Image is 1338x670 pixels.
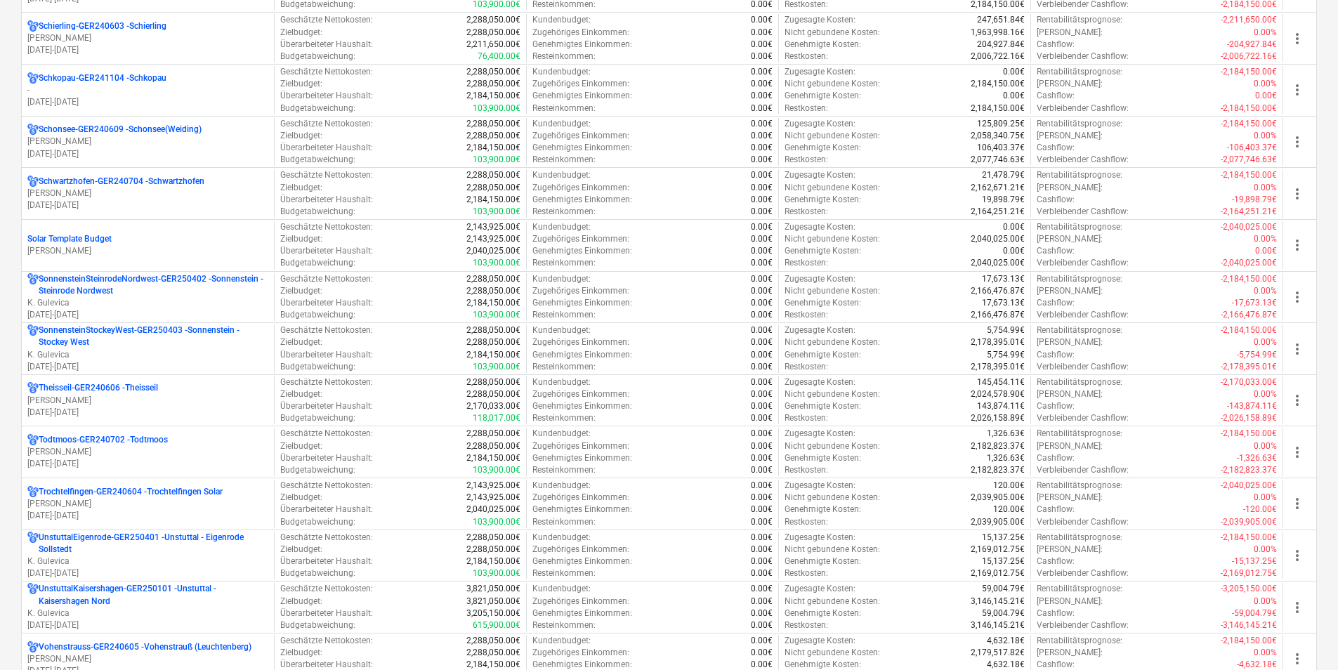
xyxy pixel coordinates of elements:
p: 2,077,746.63€ [971,154,1025,166]
span: more_vert [1289,185,1306,202]
p: Cashflow : [1037,39,1075,51]
p: -2,040,025.00€ [1221,221,1277,233]
div: Schierling-GER240603 -Schierling[PERSON_NAME][DATE]-[DATE] [27,20,268,56]
p: 2,040,025.00€ [971,233,1025,245]
p: -2,166,476.87€ [1221,309,1277,321]
p: 103,900.00€ [473,206,520,218]
div: Schwartzhofen-GER240704 -Schwartzhofen[PERSON_NAME][DATE]-[DATE] [27,176,268,211]
p: 2,288,050.00€ [466,336,520,348]
p: Genehmigtes Einkommen : [532,245,632,257]
p: Rentabilitätsprognose : [1037,324,1122,336]
p: [PERSON_NAME] : [1037,78,1103,90]
p: Kundenbudget : [532,169,591,181]
p: 0.00€ [751,118,773,130]
p: [PERSON_NAME] [27,188,268,199]
p: [DATE] - [DATE] [27,458,268,470]
p: 21,478.79€ [982,169,1025,181]
p: 2,178,395.01€ [971,336,1025,348]
p: Zugesagte Kosten : [785,14,855,26]
p: K. Gulevica [27,297,268,309]
p: 2,288,050.00€ [466,14,520,26]
p: [DATE] - [DATE] [27,96,268,108]
p: 0.00€ [751,90,773,102]
p: Verbleibender Cashflow : [1037,309,1129,321]
p: 247,651.84€ [977,14,1025,26]
p: 0.00€ [1255,90,1277,102]
p: Cashflow : [1037,142,1075,154]
p: Zugehöriges Einkommen : [532,285,629,297]
span: more_vert [1289,599,1306,616]
p: -2,164,251.21€ [1221,206,1277,218]
p: Überarbeiteter Haushalt : [280,349,373,361]
p: Zugesagte Kosten : [785,324,855,336]
p: Zugehöriges Einkommen : [532,78,629,90]
p: 2,166,476.87€ [971,285,1025,297]
p: Zielbudget : [280,336,322,348]
span: more_vert [1289,392,1306,409]
p: [PERSON_NAME] : [1037,285,1103,297]
p: 106,403.37€ [977,142,1025,154]
p: Resteinkommen : [532,154,596,166]
p: Überarbeiteter Haushalt : [280,90,373,102]
p: 0.00€ [751,221,773,233]
p: Cashflow : [1037,194,1075,206]
p: Geschätzte Nettokosten : [280,169,373,181]
p: 0.00€ [751,273,773,285]
p: Zugesagte Kosten : [785,118,855,130]
p: Restkosten : [785,309,828,321]
div: Für das Projekt sind mehrere Währungen aktiviert [27,72,39,84]
p: [DATE] - [DATE] [27,619,268,631]
span: more_vert [1289,30,1306,47]
p: [PERSON_NAME] : [1037,182,1103,194]
p: [DATE] - [DATE] [27,148,268,160]
div: Schonsee-GER240609 -Schonsee(Weiding)[PERSON_NAME][DATE]-[DATE] [27,124,268,159]
p: Zielbudget : [280,130,322,142]
p: Cashflow : [1037,349,1075,361]
p: 5,754.99€ [987,324,1025,336]
div: Für das Projekt sind mehrere Währungen aktiviert [27,641,39,653]
p: 0.00€ [751,51,773,63]
p: Cashflow : [1037,297,1075,309]
span: more_vert [1289,547,1306,564]
p: 2,288,050.00€ [466,130,520,142]
p: [PERSON_NAME] [27,498,268,510]
p: Solar Template Budget [27,233,112,245]
p: 2,143,925.00€ [466,233,520,245]
div: Für das Projekt sind mehrere Währungen aktiviert [27,176,39,188]
p: Überarbeiteter Haushalt : [280,194,373,206]
p: 103,900.00€ [473,309,520,321]
p: 0.00€ [751,182,773,194]
div: Solar Template Budget[PERSON_NAME] [27,233,268,257]
p: -2,040,025.00€ [1221,257,1277,269]
p: 2,164,251.21€ [971,206,1025,218]
p: Genehmigte Kosten : [785,90,861,102]
p: Zugehöriges Einkommen : [532,182,629,194]
p: - [27,84,268,96]
p: Cashflow : [1037,245,1075,257]
p: 2,288,050.00€ [466,324,520,336]
p: 0.00€ [751,257,773,269]
p: Genehmigte Kosten : [785,297,861,309]
p: Genehmigte Kosten : [785,245,861,257]
p: Rentabilitätsprognose : [1037,273,1122,285]
p: K. Gulevica [27,607,268,619]
p: 0.00€ [751,245,773,257]
p: Cashflow : [1037,90,1075,102]
p: 0.00€ [751,154,773,166]
p: 0.00€ [751,78,773,90]
span: more_vert [1289,237,1306,254]
p: -2,184,150.00€ [1221,273,1277,285]
p: [DATE] - [DATE] [27,567,268,579]
p: 0.00€ [751,14,773,26]
p: Zugehöriges Einkommen : [532,233,629,245]
p: -106,403.37€ [1227,142,1277,154]
p: Genehmigtes Einkommen : [532,194,632,206]
p: Nicht gebundene Kosten : [785,233,880,245]
p: Nicht gebundene Kosten : [785,285,880,297]
p: 17,673.13€ [982,297,1025,309]
p: [PERSON_NAME] : [1037,27,1103,39]
div: Für das Projekt sind mehrere Währungen aktiviert [27,124,39,136]
div: Für das Projekt sind mehrere Währungen aktiviert [27,583,39,607]
p: -204,927.84€ [1227,39,1277,51]
p: Budgetabweichung : [280,206,355,218]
